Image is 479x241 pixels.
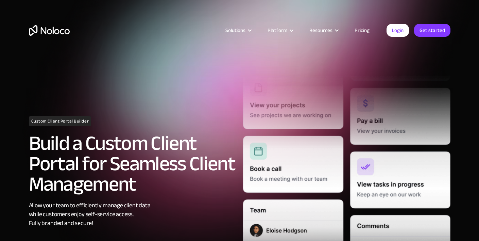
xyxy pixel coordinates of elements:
[387,24,409,37] a: Login
[29,116,91,126] h1: Custom Client Portal Builder
[268,26,287,35] div: Platform
[29,201,236,228] div: Allow your team to efficiently manage client data while customers enjoy self-service access. Full...
[225,26,245,35] div: Solutions
[414,24,450,37] a: Get started
[346,26,378,35] a: Pricing
[217,26,259,35] div: Solutions
[301,26,346,35] div: Resources
[29,25,70,36] a: home
[309,26,332,35] div: Resources
[29,133,236,194] h2: Build a Custom Client Portal for Seamless Client Management
[259,26,301,35] div: Platform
